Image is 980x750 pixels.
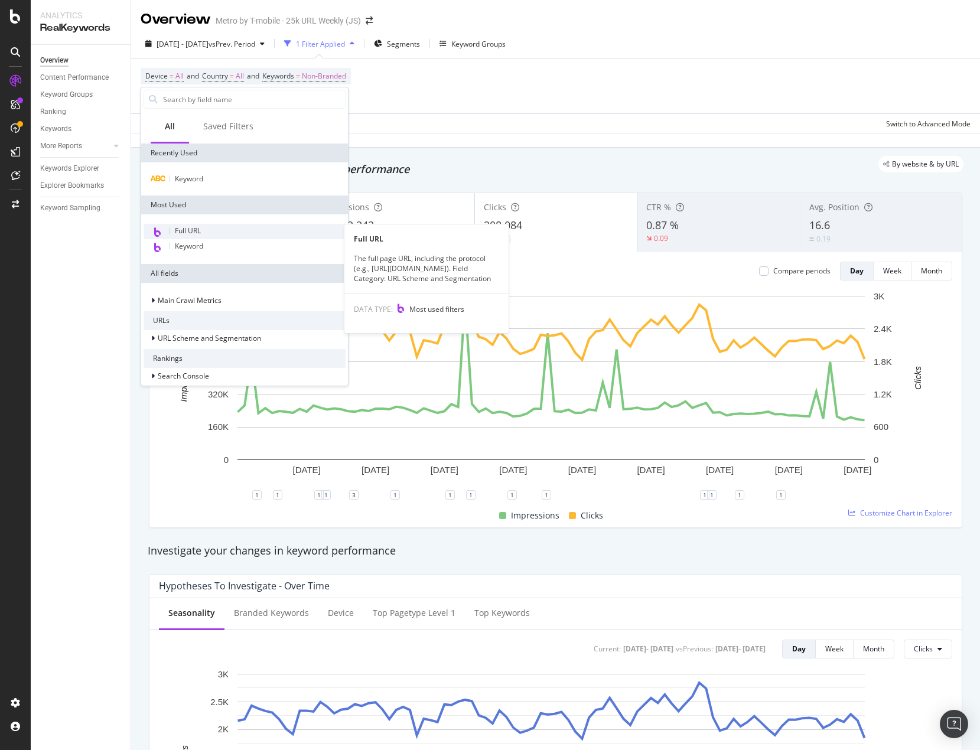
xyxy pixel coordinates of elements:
div: 1 [273,490,282,500]
div: Week [883,266,901,276]
span: 16.6 [809,218,830,232]
div: 0.09 [654,233,668,243]
text: 160K [208,422,229,432]
div: Switch to Advanced Mode [886,119,971,129]
div: Explorer Bookmarks [40,180,104,192]
div: 1 [445,490,455,500]
div: 1 [390,490,400,500]
text: 0 [224,455,229,465]
span: Full URL [175,226,201,236]
div: Day [850,266,864,276]
button: Day [840,262,874,281]
button: Month [911,262,952,281]
div: Keyword Groups [40,89,93,101]
span: = [296,71,300,81]
div: 1 [542,490,551,500]
div: Keywords [40,123,71,135]
div: Hypotheses to Investigate - Over Time [159,580,330,592]
div: Most Used [141,195,348,214]
div: Investigate your changes in keyword performance [148,543,963,559]
div: Keyword Groups [451,39,506,49]
text: Clicks [913,366,923,389]
input: Search by field name [162,90,345,108]
span: 0.87 % [646,218,679,232]
div: legacy label [878,156,963,172]
span: URL Scheme and Segmentation [158,333,261,343]
span: Segments [387,39,420,49]
div: Device [328,607,354,619]
text: 1.8K [874,357,892,367]
div: Metro by T-mobile - 25k URL Weekly (JS) [216,15,361,27]
div: 1 [321,490,331,500]
div: Current: [594,644,621,654]
a: More Reports [40,140,110,152]
div: 1 [252,490,262,500]
a: Content Performance [40,71,122,84]
div: 1 [735,490,744,500]
span: = [170,71,174,81]
text: [DATE] [775,465,803,475]
div: Top pagetype Level 1 [373,607,455,619]
div: 1 [776,490,786,500]
span: 208,084 [484,218,522,232]
span: Impressions [511,508,559,523]
div: Keyword Sampling [40,202,100,214]
div: Month [863,644,884,654]
text: 2.5K [210,696,229,706]
text: 0 [874,455,878,465]
div: Day [792,644,806,654]
a: Keyword Sampling [40,202,122,214]
div: RealKeywords [40,21,121,35]
svg: A chart. [159,290,943,495]
text: 2K [218,724,229,734]
a: Explorer Bookmarks [40,180,122,192]
div: vs Previous : [676,644,713,654]
span: Most used filters [409,304,464,314]
span: and [247,71,259,81]
span: and [187,71,199,81]
text: [DATE] [292,465,320,475]
span: Main Crawl Metrics [158,295,222,305]
span: Avg. Position [809,201,859,213]
button: Keyword Groups [435,34,510,53]
div: 1 [314,490,324,500]
text: [DATE] [362,465,389,475]
span: Keyword [175,174,203,184]
div: Overview [141,9,211,30]
button: Week [816,640,854,658]
button: Day [782,640,816,658]
text: 2.4K [874,324,892,334]
div: All fields [141,264,348,283]
text: 3K [874,291,884,301]
div: [DATE] - [DATE] [715,644,766,654]
div: 1 [466,490,476,500]
div: Week [825,644,844,654]
div: Keywords Explorer [40,162,99,175]
div: Content Performance [40,71,109,84]
button: Week [874,262,911,281]
div: 1 [700,490,709,500]
div: Rankings [144,349,346,368]
button: Segments [369,34,425,53]
div: Compare periods [773,266,831,276]
a: Overview [40,54,122,67]
text: 1.2K [874,389,892,399]
div: All [165,120,175,132]
img: Equal [809,237,814,241]
div: Month [921,266,942,276]
text: [DATE] [706,465,734,475]
div: URLs [144,311,346,330]
a: Ranking [40,106,122,118]
text: [DATE] [431,465,458,475]
a: Customize Chart in Explorer [848,508,952,518]
div: More Reports [40,140,82,152]
span: Clicks [581,508,603,523]
div: 3 [349,490,359,500]
span: Keywords [262,71,294,81]
a: Keywords Explorer [40,162,122,175]
div: Overview [40,54,69,67]
span: [DATE] - [DATE] [157,39,209,49]
span: = [230,71,234,81]
text: 3K [218,669,229,679]
div: Branded Keywords [234,607,309,619]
